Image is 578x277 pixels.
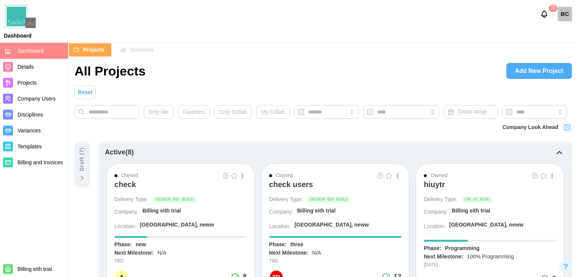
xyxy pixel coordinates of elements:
span: DESIGN_BID_BUILD [310,197,348,203]
a: Billing eith trial [452,207,556,217]
div: Delivery Type: [424,196,457,203]
button: Projects [68,43,111,57]
span: Billing and Invoices [17,159,63,165]
div: [GEOGRAPHIC_DATA], neww [140,221,214,229]
a: check [114,180,247,196]
a: Billing eith trial [297,207,401,217]
button: Reset [74,85,96,99]
div: Company: [269,208,293,216]
h1: All Projects [74,63,146,79]
div: TBD [114,258,247,265]
div: hiuytr [424,180,445,189]
div: Location: [424,223,445,230]
span: Projects [83,43,104,56]
div: Phase: [424,245,441,252]
div: Owned [431,172,447,180]
div: Billing eith trial [297,207,336,215]
div: 20 [548,5,557,12]
span: Overview [130,43,154,56]
a: Add New Project [506,63,572,79]
a: hiuytr [424,180,556,196]
div: [DATE] [424,261,556,269]
a: Grid Icon [531,172,539,180]
div: Billing eith trial [452,207,490,215]
button: Empty Star [385,172,393,180]
a: check users [269,180,401,196]
span: Billing eith trial [17,266,52,272]
span: Templates [17,143,42,150]
span: Details [17,64,34,70]
button: Notifications [538,8,551,20]
button: Only Me [144,105,173,119]
div: check [114,180,136,189]
div: Billing eith trial [143,207,181,215]
a: Grid Icon [376,172,385,180]
button: Only Collab [214,105,252,119]
span: CM_AT_RISK [464,197,489,203]
div: Delivery Type: [114,196,148,203]
img: Empty Star [231,173,237,179]
div: new [136,241,146,249]
div: Company: [114,208,139,216]
button: Dates range [444,105,497,119]
a: Billing check [557,7,572,21]
div: N/A [312,249,321,257]
span: Dashboard [17,48,44,54]
button: My Collab [256,105,290,119]
button: Empty Star [539,172,548,180]
div: Location: [269,223,291,230]
button: Overview [115,43,161,57]
img: Swap PM Logo [5,5,36,28]
div: Phase: [269,241,287,249]
span: Reset [78,86,92,99]
img: Grid Icon [532,173,538,179]
img: Grid Icon [377,173,383,179]
div: Delivery Type: [269,196,302,203]
span: Favorites [183,105,205,118]
div: Next Milestone: [114,249,154,257]
img: Project Look Ahead Button [563,124,571,131]
button: Empty Star [230,172,238,180]
span: Company Users [17,96,55,102]
div: Owned [121,172,138,180]
div: BC [557,7,572,21]
div: Company Look Ahead [502,123,558,132]
div: TBD [269,258,401,265]
a: Open Project Grid [222,172,230,180]
div: Next Milestone: [269,249,308,257]
div: three [290,241,303,249]
span: Disciplines [17,112,43,118]
span: Variances [17,127,41,134]
div: Owned [276,172,293,180]
a: Open Project Grid [376,172,385,180]
span: My Collab [261,105,285,118]
span: Only Collab [219,105,247,118]
a: Grid Icon [222,172,230,180]
div: 100% Programming [467,253,514,261]
a: Open Project Grid [531,172,539,180]
img: Empty Star [540,173,546,179]
div: Next Milestone: [424,253,463,261]
div: [GEOGRAPHIC_DATA], neww [295,221,369,229]
span: Add New Project [515,63,563,79]
div: Phase: [114,241,132,249]
div: Programming [445,245,480,252]
div: N/A [157,249,166,257]
span: Dates range [458,109,487,115]
span: DESIGN_BID_BUILD [155,197,193,203]
img: Grid Icon [223,173,229,179]
div: [GEOGRAPHIC_DATA], neww [449,221,524,229]
div: Draft ( 7 ) [78,147,86,171]
span: Projects [17,80,37,86]
div: Company: [424,208,448,216]
img: Empty Star [386,173,392,179]
a: Billing eith trial [143,207,247,217]
div: Location: [114,223,136,230]
span: Only Me [149,105,168,118]
button: Favorites [178,105,210,119]
div: Active ( 8 ) [105,147,134,158]
div: Dashboard [4,33,32,38]
div: check users [269,180,313,189]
